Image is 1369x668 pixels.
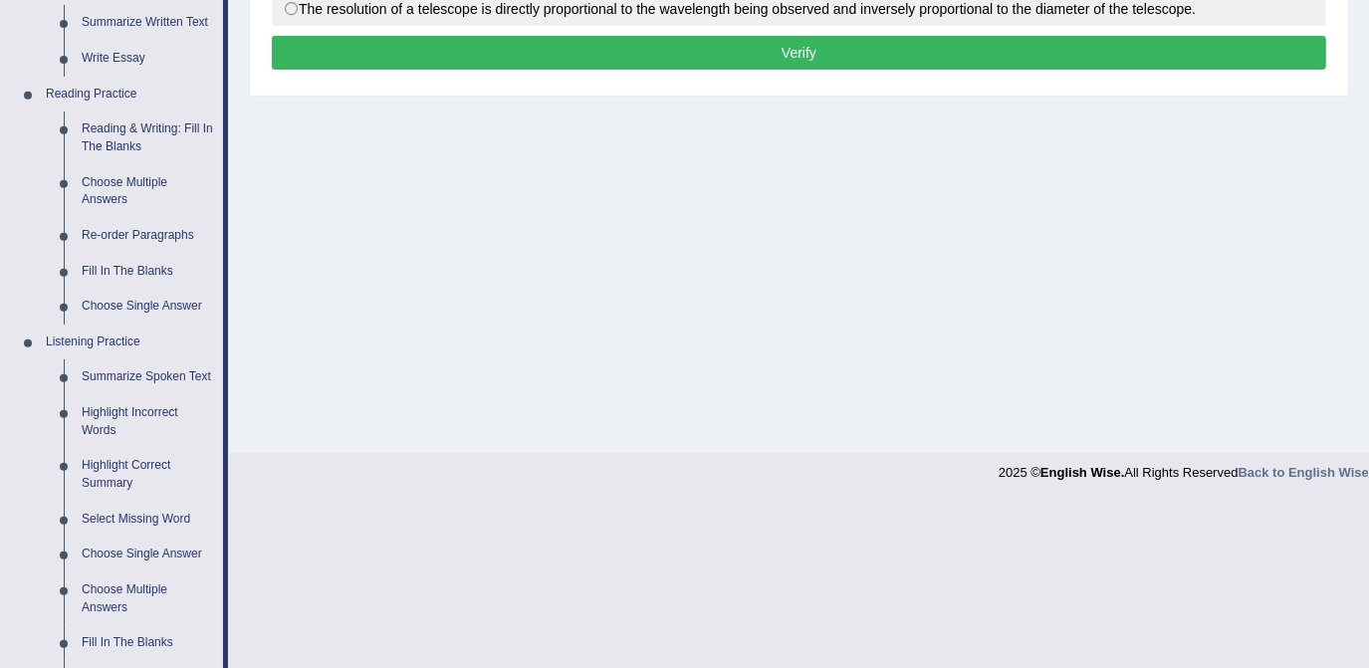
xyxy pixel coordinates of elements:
[1239,465,1369,480] a: Back to English Wise
[73,5,223,41] a: Summarize Written Text
[73,254,223,290] a: Fill In The Blanks
[73,395,223,448] a: Highlight Incorrect Words
[73,165,223,218] a: Choose Multiple Answers
[73,537,223,572] a: Choose Single Answer
[73,218,223,254] a: Re-order Paragraphs
[37,77,223,112] a: Reading Practice
[73,359,223,395] a: Summarize Spoken Text
[73,502,223,538] a: Select Missing Word
[37,325,223,360] a: Listening Practice
[73,572,223,625] a: Choose Multiple Answers
[999,453,1369,482] div: 2025 © All Rights Reserved
[1040,465,1124,480] strong: English Wise.
[73,289,223,325] a: Choose Single Answer
[73,448,223,501] a: Highlight Correct Summary
[73,111,223,164] a: Reading & Writing: Fill In The Blanks
[272,36,1326,70] button: Verify
[73,625,223,661] a: Fill In The Blanks
[73,41,223,77] a: Write Essay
